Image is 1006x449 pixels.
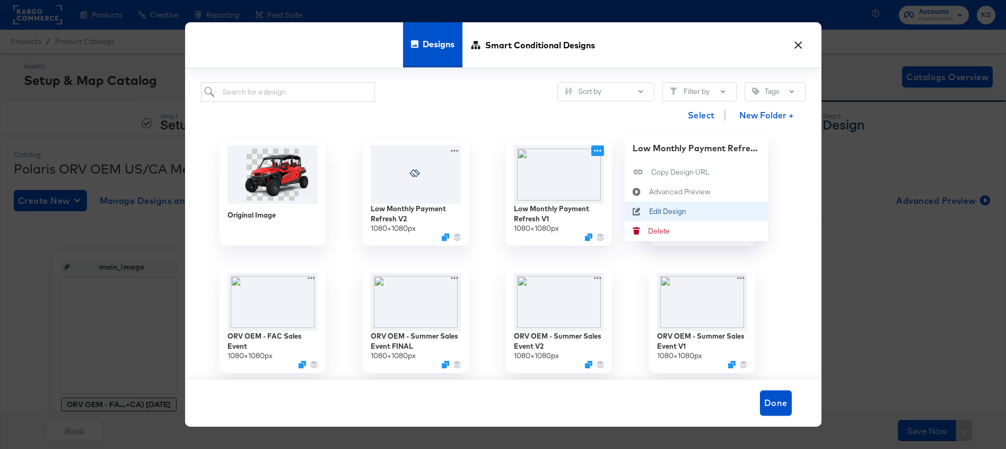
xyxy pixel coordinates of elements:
[670,88,677,95] svg: Filter
[220,140,326,246] div: Original Image
[684,105,719,126] button: Select
[625,167,651,177] svg: Copy
[657,273,747,331] img: l_artefacts:JU8ULk1iZ59
[371,223,416,234] div: 1080 × 1080 px
[649,186,710,196] div: Advanced Preview
[649,267,755,373] div: ORV OEM - Summer Sales Event V11080×1080pxDuplicate
[649,140,755,246] div: Design ErrorSelect another designORV OEM - Priority Products FAB - Auto Feed1080×1080pxDuplicate
[514,204,604,223] div: Low Monthly Payment Refresh V1
[371,204,461,223] div: Low Monthly Payment Refresh V2
[228,351,273,361] div: 1080 × 1080 px
[514,223,559,234] div: 1080 × 1080 px
[764,396,788,411] span: Done
[625,227,648,235] svg: Delete
[585,233,592,240] svg: Duplicate
[506,140,612,246] div: Low Monthly Payment Refresh V11080×1080pxDuplicate
[728,360,736,368] svg: Duplicate
[651,167,709,177] div: Copy Design URL
[485,22,595,68] span: Smart Conditional Designs
[371,273,461,331] img: l_text:
[688,108,715,123] span: Select
[557,82,654,101] button: SlidersSort by
[228,273,318,331] img: l_text:BarlowCondensed-SemiBold.ttf_110_center_letter_spacing_3_line_
[662,82,737,101] button: FilterFilter by
[730,106,803,126] button: New Folder +
[228,331,318,351] div: ORV OEM - FAC Sales Event
[625,162,768,182] button: Copy
[514,273,604,331] img: l_text:BarlowCondensed-SemiBold.ttf_23_left_letter_spacing_4_line_spacing_-4:ON%2520%25EF%25BB%25...
[565,88,572,95] svg: Sliders
[442,360,449,368] svg: Duplicate
[442,233,449,240] svg: Duplicate
[514,351,559,361] div: 1080 × 1080 px
[657,351,702,361] div: 1080 × 1080 px
[625,221,768,240] button: Delete
[363,267,469,373] div: ORV OEM - Summer Sales Event FINAL1080×1080pxDuplicate
[789,33,808,52] button: ×
[514,331,604,351] div: ORV OEM - Summer Sales Event V2
[371,331,461,351] div: ORV OEM - Summer Sales Event FINAL
[201,82,375,102] input: Search for a design
[649,206,686,216] div: Edit Design
[371,351,416,361] div: 1080 × 1080 px
[657,331,747,351] div: ORV OEM - Summer Sales Event V1
[760,391,792,416] button: Done
[514,145,604,204] img: l_text:BarlowCondensed-SemiBold.ttf_15_cen
[648,226,670,236] div: Delete
[220,267,326,373] div: ORV OEM - FAC Sales Event1080×1080pxDuplicate
[745,82,806,101] button: TagTags
[228,145,318,204] img: 2025-grl-xp4-ultimate-us-indyred-cgi-3q-G25GMK99AR.png
[585,360,592,368] svg: Duplicate
[423,21,454,67] span: Designs
[633,142,760,154] div: Low Monthly Payment Refresh V1
[506,267,612,373] div: ORV OEM - Summer Sales Event V21080×1080pxDuplicate
[363,140,469,246] div: Low Monthly Payment Refresh V21080×1080pxDuplicate
[752,88,759,95] svg: Tag
[299,360,306,368] svg: Duplicate
[228,210,276,220] div: Original Image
